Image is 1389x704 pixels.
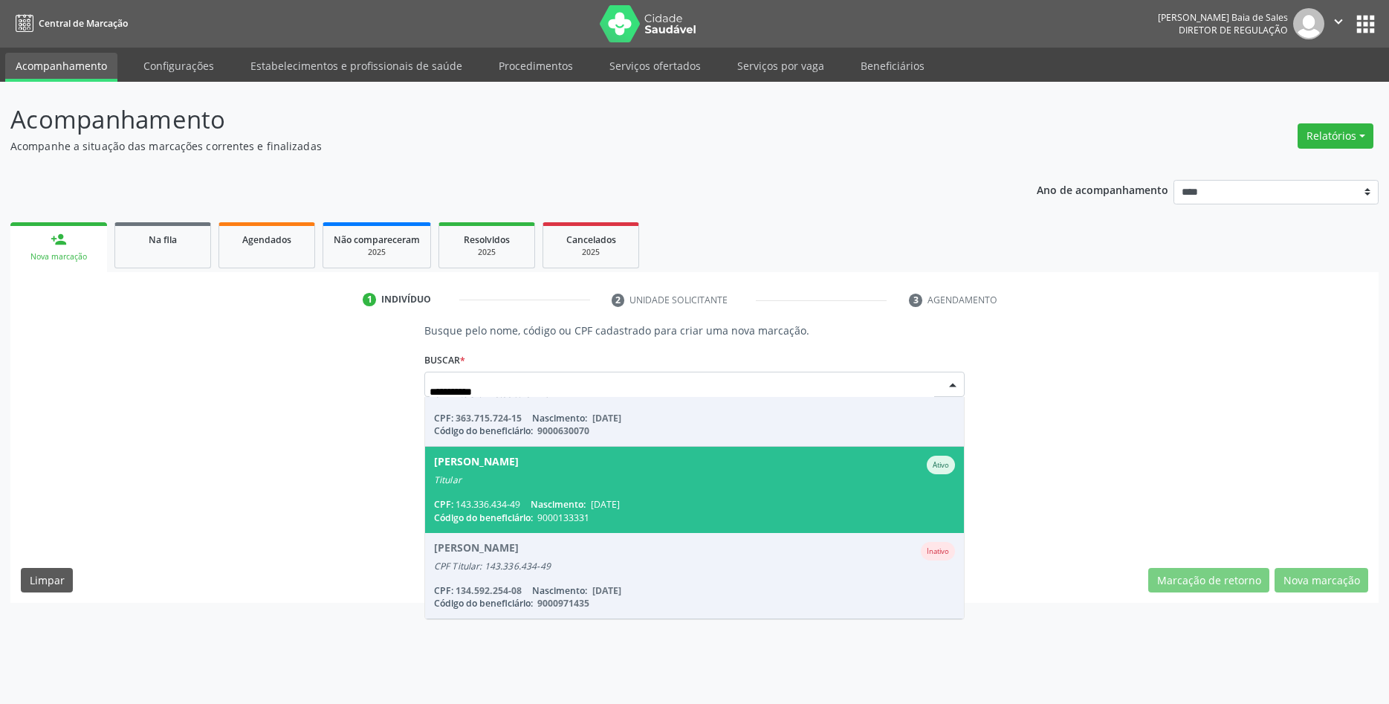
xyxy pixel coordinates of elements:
span: Diretor de regulação [1179,24,1288,36]
div: 2025 [450,247,524,258]
span: Nascimento: [531,498,586,511]
p: Ano de acompanhamento [1037,180,1168,198]
button: Nova marcação [1275,568,1368,593]
a: Serviços por vaga [727,53,835,79]
a: Procedimentos [488,53,583,79]
label: Buscar [424,349,465,372]
div: 1 [363,293,376,306]
div: 2025 [334,247,420,258]
p: Acompanhamento [10,101,968,138]
div: [PERSON_NAME] Baia de Sales [1158,11,1288,24]
a: Estabelecimentos e profissionais de saúde [240,53,473,79]
span: CPF: [434,498,453,511]
p: Busque pelo nome, código ou CPF cadastrado para criar uma nova marcação. [424,323,965,338]
span: Agendados [242,233,291,246]
p: Acompanhe a situação das marcações correntes e finalizadas [10,138,968,154]
span: Cancelados [566,233,616,246]
div: 2025 [554,247,628,258]
div: Titular [434,474,955,486]
span: Código do beneficiário: [434,511,533,524]
span: Central de Marcação [39,17,128,30]
i:  [1330,13,1347,30]
div: 143.336.434-49 [434,498,955,511]
div: Nova marcação [21,251,97,262]
div: Indivíduo [381,293,431,306]
button:  [1324,8,1353,39]
button: Relatórios [1298,123,1373,149]
span: [DATE] [591,498,620,511]
img: img [1293,8,1324,39]
span: Não compareceram [334,233,420,246]
div: [PERSON_NAME] [434,456,519,474]
button: apps [1353,11,1379,37]
div: person_add [51,231,67,248]
a: Acompanhamento [5,53,117,82]
span: Na fila [149,233,177,246]
a: Serviços ofertados [599,53,711,79]
button: Marcação de retorno [1148,568,1269,593]
span: 9000133331 [537,511,589,524]
small: Ativo [933,460,949,470]
a: Central de Marcação [10,11,128,36]
a: Beneficiários [850,53,935,79]
button: Limpar [21,568,73,593]
a: Configurações [133,53,224,79]
span: Resolvidos [464,233,510,246]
